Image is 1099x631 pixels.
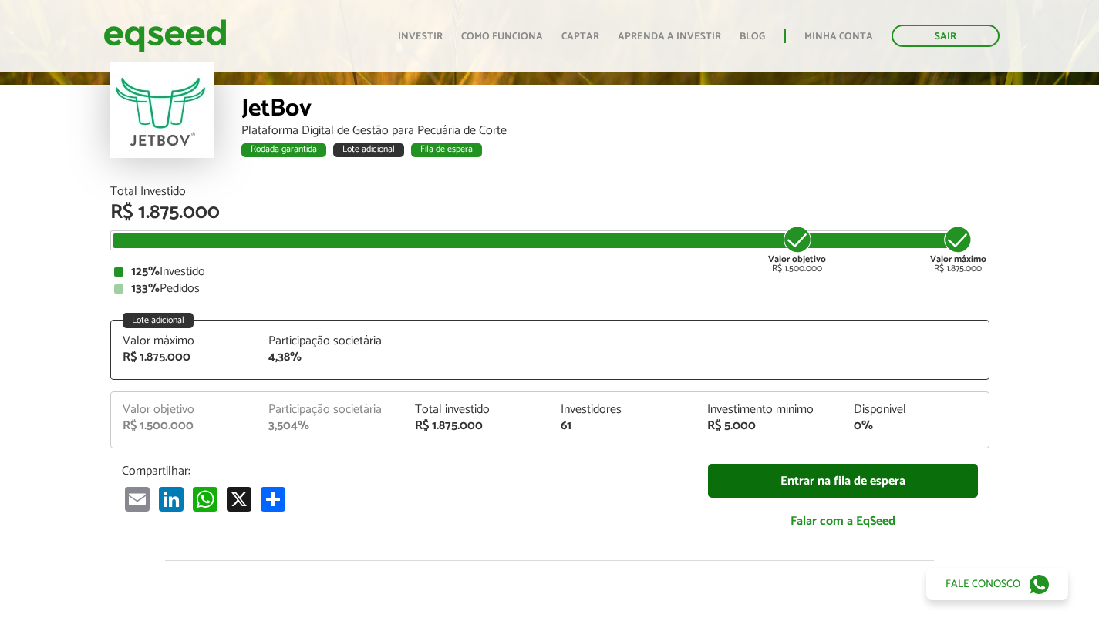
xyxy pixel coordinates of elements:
[892,25,1000,47] a: Sair
[123,351,246,364] div: R$ 1.875.000
[114,283,986,295] div: Pedidos
[708,505,978,537] a: Falar com a EqSeed
[190,486,221,512] a: WhatsApp
[740,32,765,42] a: Blog
[110,203,989,223] div: R$ 1.875.000
[768,252,826,267] strong: Valor objetivo
[241,96,989,125] div: JetBov
[268,335,392,347] div: Participação societária
[131,261,160,282] strong: 125%
[804,32,873,42] a: Minha conta
[123,404,246,416] div: Valor objetivo
[561,420,684,432] div: 61
[241,125,989,137] div: Plataforma Digital de Gestão para Pecuária de Corte
[258,486,288,512] a: Partilhar
[618,32,721,42] a: Aprenda a investir
[123,313,194,328] div: Lote adicional
[224,486,255,512] a: X
[122,464,685,478] p: Compartilhar:
[708,464,978,498] a: Entrar na fila de espera
[411,143,482,157] div: Fila de espera
[707,420,831,432] div: R$ 5.000
[561,404,684,416] div: Investidores
[123,335,246,347] div: Valor máximo
[333,143,404,157] div: Lote adicional
[930,252,986,267] strong: Valor máximo
[241,143,326,157] div: Rodada garantida
[930,224,986,274] div: R$ 1.875.000
[122,486,153,512] a: Email
[131,278,160,299] strong: 133%
[461,32,543,42] a: Como funciona
[854,404,977,416] div: Disponível
[103,15,227,56] img: EqSeed
[768,224,826,274] div: R$ 1.500.000
[114,266,986,278] div: Investido
[110,186,989,198] div: Total Investido
[268,351,392,364] div: 4,38%
[926,568,1068,600] a: Fale conosco
[415,420,538,432] div: R$ 1.875.000
[707,404,831,416] div: Investimento mínimo
[268,404,392,416] div: Participação societária
[156,486,187,512] a: LinkedIn
[123,420,246,432] div: R$ 1.500.000
[415,404,538,416] div: Total investido
[398,32,443,42] a: Investir
[268,420,392,432] div: 3,504%
[561,32,599,42] a: Captar
[854,420,977,432] div: 0%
